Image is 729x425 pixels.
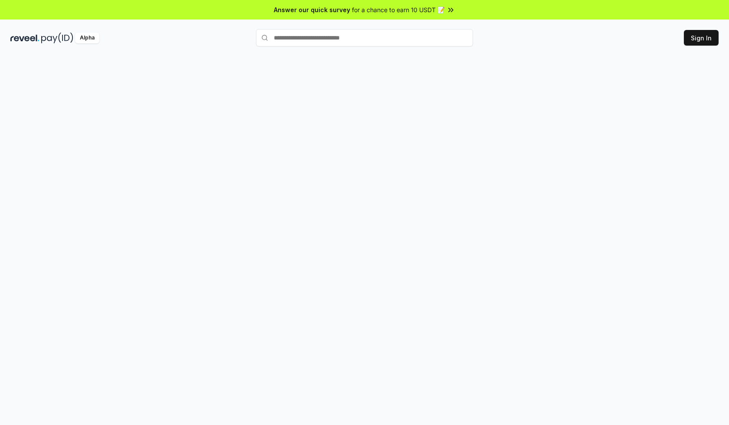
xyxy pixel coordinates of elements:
[274,5,350,14] span: Answer our quick survey
[684,30,719,46] button: Sign In
[352,5,445,14] span: for a chance to earn 10 USDT 📝
[75,33,99,43] div: Alpha
[41,33,73,43] img: pay_id
[10,33,39,43] img: reveel_dark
